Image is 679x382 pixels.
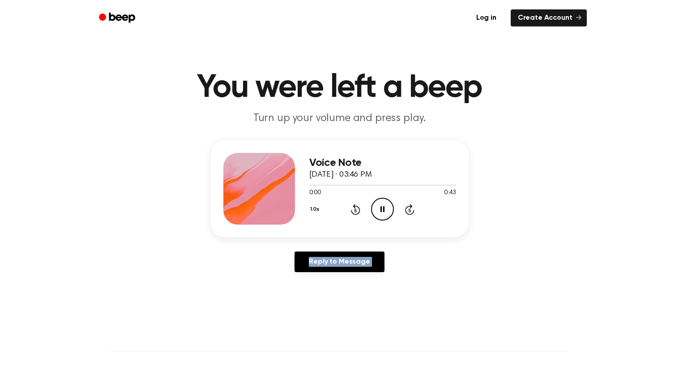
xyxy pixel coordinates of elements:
span: [DATE] · 03:46 PM [309,171,372,179]
p: Turn up your volume and press play. [168,111,512,126]
a: Beep [93,9,143,27]
span: 0:43 [444,188,456,198]
h1: You were left a beep [111,72,569,104]
h3: Voice Note [309,157,456,169]
a: Log in [467,8,505,28]
a: Create Account [511,9,587,26]
span: 0:00 [309,188,321,198]
a: Reply to Message [295,252,384,272]
button: 1.0x [309,202,323,217]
